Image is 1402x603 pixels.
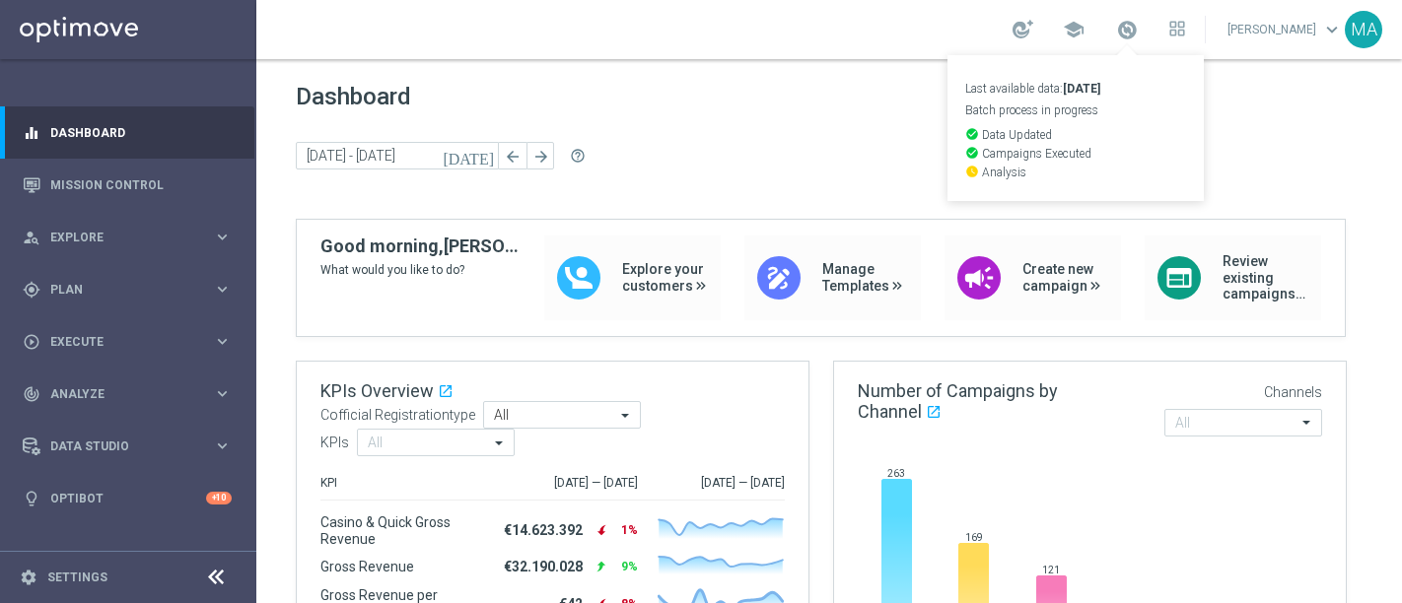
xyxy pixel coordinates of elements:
a: Last available data:[DATE] Batch process in progress check_circle Data Updated check_circle Campa... [1114,15,1140,46]
button: Mission Control [22,177,233,193]
i: check_circle [965,146,979,160]
i: equalizer [23,124,40,142]
button: lightbulb Optibot +10 [22,491,233,506]
i: keyboard_arrow_right [213,280,232,299]
p: Batch process in progress [965,104,1186,116]
span: Execute [50,336,213,348]
i: person_search [23,229,40,246]
a: Mission Control [50,159,232,211]
span: Data Studio [50,440,213,452]
div: Explore [23,229,213,246]
i: keyboard_arrow_right [213,384,232,403]
div: Dashboard [23,106,232,159]
div: Plan [23,281,213,299]
div: Mission Control [23,159,232,211]
span: school [1063,19,1085,40]
button: person_search Explore keyboard_arrow_right [22,230,233,245]
button: track_changes Analyze keyboard_arrow_right [22,386,233,402]
i: keyboard_arrow_right [213,228,232,246]
i: settings [20,569,37,586]
a: [PERSON_NAME]keyboard_arrow_down [1226,15,1345,44]
a: Settings [47,571,107,583]
span: Analyze [50,388,213,400]
button: equalizer Dashboard [22,125,233,141]
p: Analysis [965,165,1186,178]
div: +10 [206,492,232,504]
div: MA [1345,11,1382,48]
button: play_circle_outline Execute keyboard_arrow_right [22,334,233,350]
a: Dashboard [50,106,232,159]
i: keyboard_arrow_right [213,332,232,351]
i: play_circle_outline [23,333,40,351]
strong: [DATE] [1063,82,1100,96]
button: Data Studio keyboard_arrow_right [22,438,233,454]
i: keyboard_arrow_right [213,436,232,455]
div: Optibot [23,472,232,524]
i: check_circle [965,127,979,141]
div: Data Studio [23,437,213,455]
i: watch_later [965,165,979,178]
i: track_changes [23,385,40,403]
span: Plan [50,284,213,296]
span: keyboard_arrow_down [1321,19,1343,40]
span: Explore [50,232,213,243]
button: gps_fixed Plan keyboard_arrow_right [22,282,233,298]
p: Last available data: [965,83,1186,95]
i: gps_fixed [23,281,40,299]
div: Analyze [23,385,213,403]
p: Data Updated [965,127,1186,141]
p: Campaigns Executed [965,146,1186,160]
i: lightbulb [23,490,40,507]
a: Optibot [50,472,206,524]
div: Execute [23,333,213,351]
